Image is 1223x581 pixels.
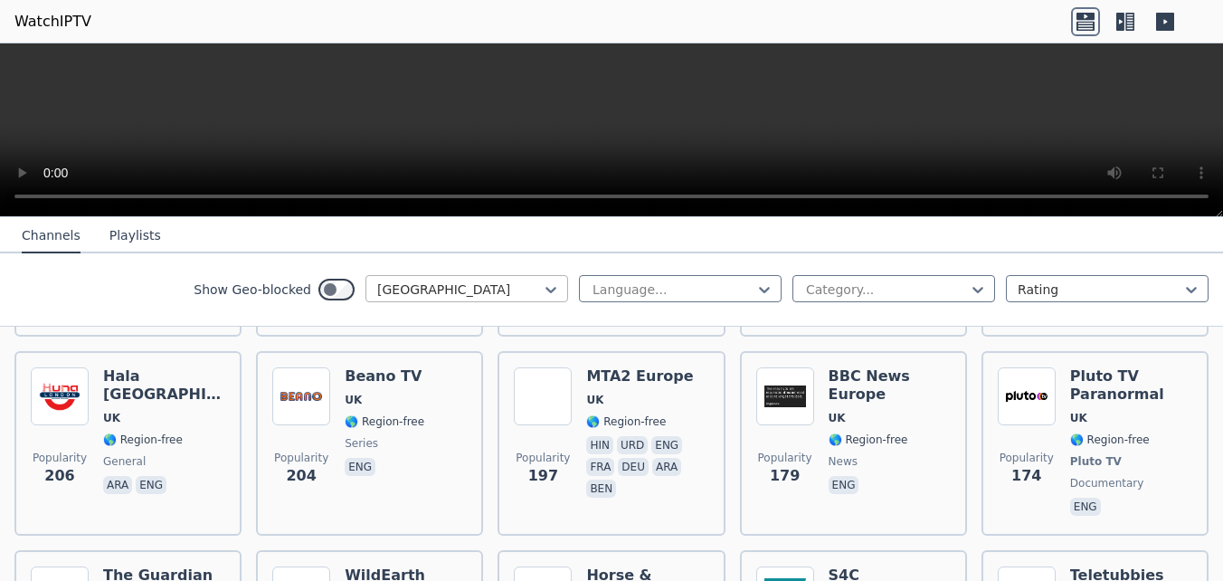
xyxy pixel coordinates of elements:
span: news [829,454,858,469]
p: ara [652,458,681,476]
img: BBC News Europe [756,367,814,425]
p: eng [829,476,859,494]
h6: MTA2 Europe [586,367,708,386]
p: urd [617,436,648,454]
span: series [345,436,378,451]
p: eng [345,458,375,476]
img: Beano TV [272,367,330,425]
span: documentary [1070,476,1144,491]
span: UK [1070,411,1087,425]
span: Popularity [516,451,570,465]
p: eng [1070,498,1101,516]
span: UK [103,411,120,425]
p: fra [586,458,614,476]
span: 204 [286,465,316,487]
span: UK [829,411,846,425]
p: ara [103,476,132,494]
span: Popularity [274,451,328,465]
h6: Hala [GEOGRAPHIC_DATA] [103,367,225,404]
button: Playlists [109,219,161,253]
p: deu [618,458,649,476]
img: Pluto TV Paranormal [998,367,1056,425]
span: 🌎 Region-free [586,414,666,429]
img: Hala London [31,367,89,425]
span: 🌎 Region-free [345,414,424,429]
label: Show Geo-blocked [194,281,311,299]
span: 🌎 Region-free [103,433,183,447]
span: 174 [1011,465,1041,487]
img: MTA2 Europe [514,367,572,425]
span: Popularity [1000,451,1054,465]
span: 206 [44,465,74,487]
span: 🌎 Region-free [1070,433,1150,447]
h6: Pluto TV Paranormal [1070,367,1192,404]
h6: BBC News Europe [829,367,951,404]
span: 197 [528,465,558,487]
a: WatchIPTV [14,11,91,33]
p: eng [651,436,682,454]
span: Popularity [758,451,812,465]
span: 🌎 Region-free [829,433,908,447]
p: hin [586,436,613,454]
h6: Beano TV [345,367,424,386]
span: UK [345,393,362,407]
button: Channels [22,219,81,253]
span: general [103,454,146,469]
p: ben [586,480,616,498]
span: 179 [770,465,800,487]
span: UK [586,393,603,407]
span: Popularity [33,451,87,465]
p: eng [136,476,166,494]
span: Pluto TV [1070,454,1122,469]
